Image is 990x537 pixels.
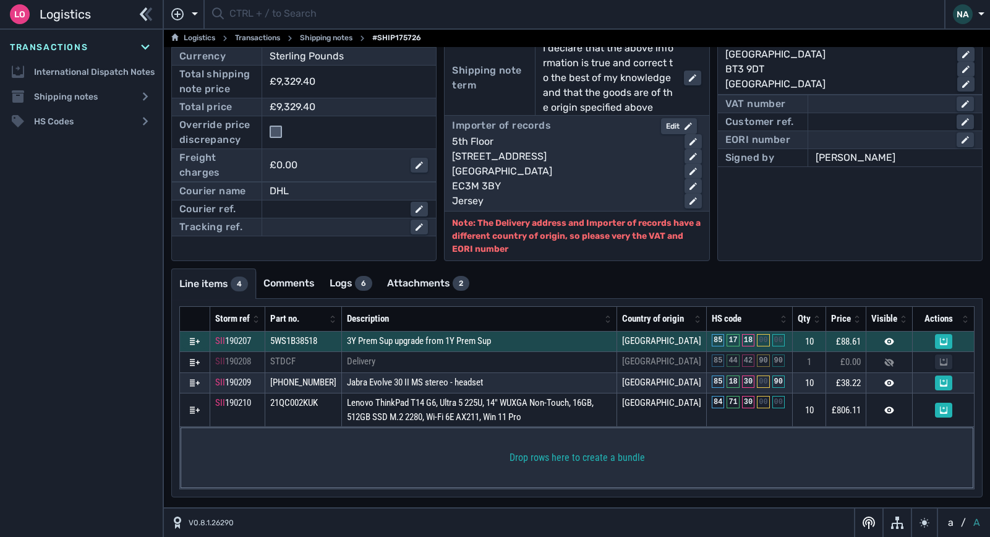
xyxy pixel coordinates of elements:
[453,276,469,291] div: 2
[270,377,336,388] span: [PHONE_NUMBER]
[725,132,790,147] div: EORI number
[270,397,318,408] span: 21QC002KUK
[807,356,811,367] span: 1
[666,121,692,132] div: Edit
[189,517,234,528] span: V0.8.1.26290
[322,268,380,298] a: Logs6
[836,336,861,347] span: £88.61
[945,515,956,530] button: a
[179,118,254,147] div: Override price discrepancy
[772,334,785,346] div: 00
[772,396,785,408] div: 00
[179,150,254,180] div: Freight charges
[772,376,785,388] div: 90
[215,397,225,408] span: SII
[840,356,861,367] span: £0.00
[543,41,674,115] div: I declare that the above information is true and correct to the best of my knowledge and that the...
[452,149,674,164] div: [STREET_ADDRESS]
[270,158,401,173] div: £0.00
[270,356,296,367] span: STDCF
[622,335,701,346] span: [GEOGRAPHIC_DATA]
[712,334,724,346] div: 85
[347,377,483,388] span: Jabra Evolve 30 II MS stereo - headset
[452,164,674,179] div: [GEOGRAPHIC_DATA]
[622,312,691,326] div: Country of origin
[10,4,30,24] div: Lo
[40,5,91,24] span: Logistics
[355,276,372,291] div: 6
[452,118,551,134] div: Importer of records
[347,397,594,423] span: Lenovo ThinkPad T14 G6, Ultra 5 225U, 14" WUXGA Non-Touch, 16GB, 512GB SSD M.2 2280, Wi-Fi 6E AX2...
[215,356,225,367] span: SII
[712,396,724,408] div: 84
[831,312,851,326] div: Price
[256,268,322,298] a: Comments
[742,334,754,346] div: 18
[757,354,769,367] div: 90
[918,312,959,326] div: Actions
[725,77,947,92] div: [GEOGRAPHIC_DATA]
[225,377,251,388] span: 190209
[270,312,326,326] div: Part no.
[725,150,775,165] div: Signed by
[661,118,697,134] button: Edit
[805,377,814,389] span: 10
[871,312,897,326] div: Visible
[727,396,739,408] div: 71
[727,376,739,388] div: 18
[742,396,754,408] div: 30
[179,202,236,217] div: Courier ref.
[215,377,225,388] span: SII
[270,49,411,64] div: Sterling Pounds
[727,354,739,367] div: 44
[229,2,937,27] input: CTRL + / to Search
[452,217,701,256] p: Note: The Delivery address and Importer of records have a different country of origin, so please ...
[452,134,674,149] div: 5th Floor
[235,31,280,46] a: Transactions
[270,74,315,89] div: £9,329.40
[725,97,786,111] div: VAT number
[372,31,421,46] span: #SHIP175726
[622,397,701,408] span: [GEOGRAPHIC_DATA]
[725,62,947,77] div: BT3 9DT
[712,312,777,326] div: HS code
[215,312,250,326] div: Storm ref
[270,184,428,199] div: DHL
[270,100,411,114] div: £9,329.40
[231,277,248,291] div: 4
[772,354,785,367] div: 90
[179,100,232,114] div: Total price
[179,49,226,64] div: Currency
[757,376,769,388] div: 00
[452,179,674,194] div: EC3M 3BY
[725,47,947,62] div: [GEOGRAPHIC_DATA]
[171,31,215,46] a: Logistics
[836,377,861,389] span: £38.22
[757,396,769,408] div: 00
[805,336,814,347] span: 10
[347,356,375,367] span: Delivery
[179,67,254,97] div: Total shipping note price
[179,220,242,234] div: Tracking ref.
[215,335,225,346] span: SII
[798,312,811,326] div: Qty
[727,334,739,346] div: 17
[270,335,317,346] span: 5WS1B38518
[725,114,794,129] div: Customer ref.
[225,335,251,346] span: 190207
[961,515,966,530] span: /
[172,269,255,299] a: Line items4
[622,356,701,367] span: [GEOGRAPHIC_DATA]
[181,428,973,488] div: Drop rows here to create a bundle
[225,356,251,367] span: 190208
[380,268,477,298] a: Attachments2
[832,405,861,416] span: £806.11
[225,397,251,408] span: 190210
[742,376,754,388] div: 30
[452,63,527,93] div: Shipping note term
[712,376,724,388] div: 85
[300,31,352,46] a: Shipping notes
[452,194,674,208] div: Jersey
[953,4,973,24] div: NA
[622,377,701,388] span: [GEOGRAPHIC_DATA]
